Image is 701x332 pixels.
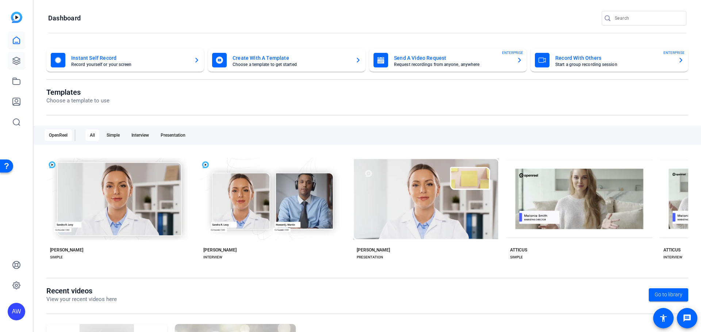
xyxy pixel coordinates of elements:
button: Record With OthersStart a group recording sessionENTERPRISE [530,48,688,72]
mat-card-title: Instant Self Record [71,54,188,62]
div: Simple [102,129,124,141]
div: ATTICUS [510,247,527,253]
mat-icon: accessibility [659,314,668,323]
span: ENTERPRISE [502,50,523,55]
mat-icon: message [683,314,692,323]
span: ENTERPRISE [663,50,685,55]
img: blue-gradient.svg [11,12,22,23]
div: PRESENTATION [357,254,383,260]
div: [PERSON_NAME] [357,247,390,253]
mat-card-title: Record With Others [555,54,672,62]
span: Go to library [655,291,682,298]
mat-card-subtitle: Request recordings from anyone, anywhere [394,62,511,67]
button: Instant Self RecordRecord yourself or your screen [46,48,204,72]
mat-card-title: Create With A Template [233,54,349,62]
input: Search [615,14,681,23]
div: OpenReel [45,129,72,141]
p: View your recent videos here [46,295,117,304]
button: Send A Video RequestRequest recordings from anyone, anywhereENTERPRISE [369,48,527,72]
div: [PERSON_NAME] [50,247,83,253]
h1: Templates [46,88,110,97]
div: [PERSON_NAME] [203,247,237,253]
h1: Dashboard [48,14,81,23]
mat-card-subtitle: Choose a template to get started [233,62,349,67]
div: SIMPLE [50,254,63,260]
div: INTERVIEW [203,254,222,260]
div: Interview [127,129,153,141]
div: Presentation [156,129,190,141]
mat-card-subtitle: Start a group recording session [555,62,672,67]
mat-card-subtitle: Record yourself or your screen [71,62,188,67]
p: Choose a template to use [46,97,110,105]
div: ATTICUS [663,247,681,253]
a: Go to library [649,288,688,301]
button: Create With A TemplateChoose a template to get started [208,48,365,72]
h1: Recent videos [46,286,117,295]
div: All [85,129,99,141]
div: INTERVIEW [663,254,682,260]
mat-card-title: Send A Video Request [394,54,511,62]
div: AW [8,303,25,320]
div: SIMPLE [510,254,523,260]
